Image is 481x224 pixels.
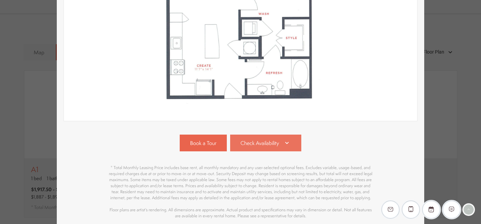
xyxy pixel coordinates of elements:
[180,135,227,151] a: Book a Tour
[190,139,216,147] span: Book a Tour
[240,139,279,147] span: Check Availability
[107,165,374,219] p: * Total Monthly Leasing Price includes base rent, all monthly mandatory and any user-selected opt...
[230,135,302,151] a: Check Availability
